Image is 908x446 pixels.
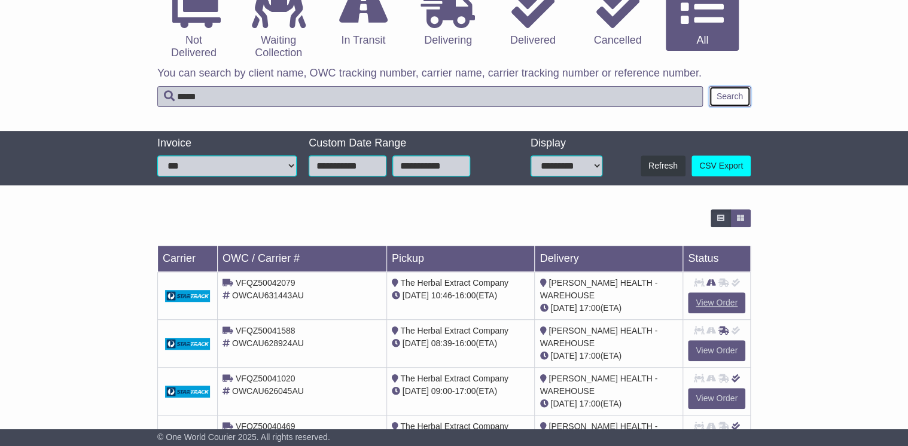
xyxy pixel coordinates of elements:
span: [PERSON_NAME] HEALTH - WAREHOUSE [540,326,657,348]
span: The Herbal Extract Company [400,278,508,288]
div: - (ETA) [392,385,530,398]
button: Refresh [641,155,685,176]
span: OWCAU631443AU [232,291,304,300]
td: Carrier [158,246,218,272]
span: VFQZ50040469 [236,421,295,431]
td: OWC / Carrier # [218,246,387,272]
div: Display [531,137,603,150]
span: [DATE] [550,351,577,361]
a: View Order [688,340,745,361]
button: Search [709,86,751,107]
span: VFQZ50041588 [236,326,295,335]
td: Pickup [386,246,535,272]
span: OWCAU626045AU [232,386,304,396]
span: [DATE] [550,303,577,313]
span: 09:00 [431,386,452,396]
div: (ETA) [540,398,678,410]
span: [PERSON_NAME] HEALTH - WAREHOUSE [540,421,657,444]
span: [DATE] [403,338,429,348]
span: 17:00 [455,386,476,396]
span: OWCAU628924AU [232,338,304,348]
span: 17:00 [579,351,600,361]
span: 17:00 [579,303,600,313]
p: You can search by client name, OWC tracking number, carrier name, carrier tracking number or refe... [157,67,751,80]
div: (ETA) [540,350,678,362]
span: 10:46 [431,291,452,300]
img: GetCarrierServiceDarkLogo [165,386,210,398]
span: VFQZ50041020 [236,374,295,383]
span: [DATE] [403,291,429,300]
a: View Order [688,388,745,409]
span: The Herbal Extract Company [400,421,508,431]
img: GetCarrierServiceDarkLogo [165,338,210,350]
span: [PERSON_NAME] HEALTH - WAREHOUSE [540,278,657,300]
td: Status [683,246,751,272]
span: 16:00 [455,338,476,348]
span: The Herbal Extract Company [400,374,508,383]
img: GetCarrierServiceDarkLogo [165,290,210,302]
span: [DATE] [403,386,429,396]
div: Invoice [157,137,297,150]
span: 17:00 [579,399,600,408]
div: (ETA) [540,302,678,314]
span: [PERSON_NAME] HEALTH - WAREHOUSE [540,374,657,396]
div: Custom Date Range [309,137,498,150]
td: Delivery [535,246,683,272]
span: VFQZ50042079 [236,278,295,288]
span: © One World Courier 2025. All rights reserved. [157,432,330,442]
div: - (ETA) [392,289,530,302]
span: 16:00 [455,291,476,300]
a: CSV Export [691,155,751,176]
a: View Order [688,292,745,313]
span: [DATE] [550,399,577,408]
span: The Herbal Extract Company [400,326,508,335]
span: 08:39 [431,338,452,348]
div: - (ETA) [392,337,530,350]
